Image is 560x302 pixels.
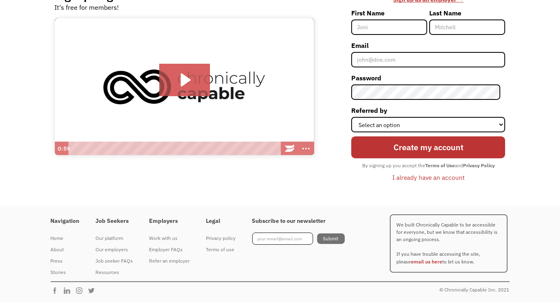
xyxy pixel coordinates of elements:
[51,245,80,255] div: About
[358,160,499,171] div: By signing up you accept the and
[206,233,236,244] a: Privacy policy
[429,6,505,19] label: Last Name
[96,267,133,277] div: Resources
[96,245,133,255] div: Our employers
[96,256,133,266] div: Job seeker FAQs
[351,6,505,184] form: Member-Signup-Form
[75,287,87,295] img: Chronically Capable Instagram Page
[149,218,190,225] h4: Employers
[206,244,236,255] a: Terms of use
[351,39,505,52] label: Email
[386,170,471,184] a: I already have an account
[206,233,236,243] div: Privacy policy
[351,104,505,117] label: Referred by
[149,233,190,244] a: Work with us
[51,287,63,295] img: Chronically Capable Facebook Page
[149,244,190,255] a: Employer FAQs
[252,218,345,225] h4: Subscribe to our newsletter
[149,256,190,266] div: Refer an employer
[351,136,505,158] input: Create my account
[392,173,465,182] div: I already have an account
[51,244,80,255] a: About
[206,245,236,255] div: Terms of use
[63,287,75,295] img: Chronically Capable Linkedin Page
[159,64,210,96] button: Play Video: Introducing Chronically Capable
[96,267,133,278] a: Resources
[317,233,345,244] input: Submit
[282,142,298,155] a: Wistia Logo -- Learn More
[206,218,236,225] h4: Legal
[149,233,190,243] div: Work with us
[55,2,119,12] div: It's free for members!
[51,233,80,244] a: Home
[72,142,278,155] div: Playbar
[390,214,508,273] p: We built Chronically Capable to be accessible for everyone, but we know that accessibility is an ...
[429,19,505,35] input: Mitchell
[51,267,80,277] div: Stories
[252,233,345,245] form: Footer Newsletter
[463,162,495,168] strong: Privacy Policy
[149,255,190,267] a: Refer an employer
[351,6,427,19] label: First Name
[351,71,505,84] label: Password
[96,233,133,244] a: Our platform
[96,244,133,255] a: Our employers
[96,233,133,243] div: Our platform
[51,255,80,267] a: Press
[51,256,80,266] div: Press
[425,162,455,168] strong: Terms of Use
[351,52,505,67] input: john@doe.com
[55,18,314,155] img: Introducing Chronically Capable
[149,245,190,255] div: Employer FAQs
[440,285,510,295] div: © Chronically Capable Inc. 2021
[87,287,99,295] img: Chronically Capable Twitter Page
[411,259,443,265] a: email us here
[96,218,133,225] h4: Job Seekers
[51,218,80,225] h4: Navigation
[298,142,314,155] button: Show more buttons
[51,233,80,243] div: Home
[51,267,80,278] a: Stories
[252,233,313,245] input: your-email@email.com
[96,255,133,267] a: Job seeker FAQs
[351,19,427,35] input: Joni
